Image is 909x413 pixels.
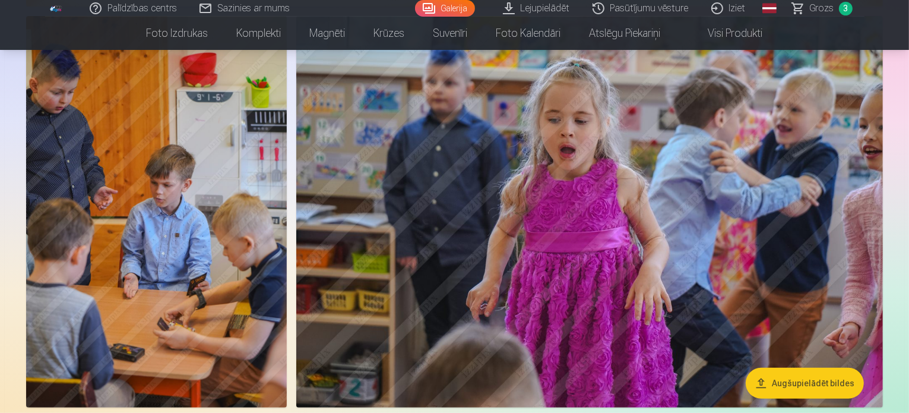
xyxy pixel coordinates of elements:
[675,17,777,50] a: Visi produkti
[360,17,419,50] a: Krūzes
[746,368,864,399] button: Augšupielādēt bildes
[50,5,63,12] img: /fa1
[132,17,223,50] a: Foto izdrukas
[223,17,296,50] a: Komplekti
[575,17,675,50] a: Atslēgu piekariņi
[296,17,360,50] a: Magnēti
[839,2,853,15] span: 3
[810,1,834,15] span: Grozs
[482,17,575,50] a: Foto kalendāri
[419,17,482,50] a: Suvenīri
